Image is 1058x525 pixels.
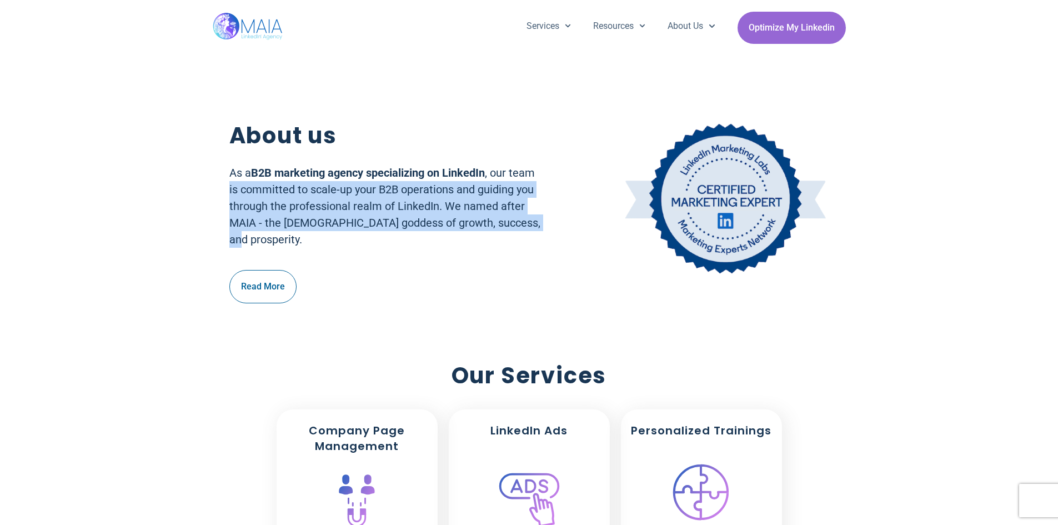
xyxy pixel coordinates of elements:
b: B2B marketing agency specializing on LinkedIn [251,166,485,179]
span: Optimize My Linkedin [749,17,835,38]
h2: LinkedIn Ads [490,423,568,439]
a: Optimize My Linkedin [738,12,846,44]
h2: Company Page Management [282,423,432,454]
nav: Menu [515,12,726,41]
a: Resources [582,12,656,41]
span: Read More [241,276,285,297]
a: Read More [229,270,297,303]
a: About Us [656,12,726,41]
img: Linkedin certificate for website [620,119,829,282]
h2: About us [229,119,542,153]
p: As a , our team is committed to scale-up your B2B operations and guiding you through the professi... [229,164,542,248]
a: Services [515,12,582,41]
h2: Personalized Trainings [631,423,771,439]
h2: Our Services [452,359,607,393]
